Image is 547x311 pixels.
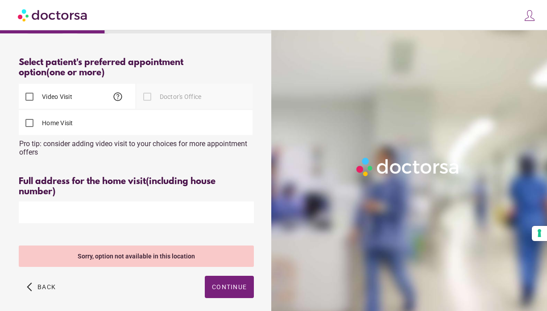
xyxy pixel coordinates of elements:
[40,92,72,101] label: Video Visit
[46,68,104,78] span: (one or more)
[40,119,73,127] label: Home Visit
[23,276,59,298] button: arrow_back_ios Back
[19,176,215,197] span: (including house number)
[205,276,254,298] button: Continue
[532,226,547,241] button: Your consent preferences for tracking technologies
[353,155,463,179] img: Logo-Doctorsa-trans-White-partial-flat.png
[37,283,56,291] span: Back
[19,176,254,197] div: Full address for the home visit
[19,57,254,78] div: Select patient's preferred appointment option
[112,91,123,102] span: help
[18,5,88,25] img: Doctorsa.com
[19,246,254,267] div: Sorry, option not available in this location
[212,283,247,291] span: Continue
[523,9,536,22] img: icons8-customer-100.png
[19,135,254,156] div: Pro tip: consider adding video visit to your choices for more appointment offers
[158,92,202,101] label: Doctor's Office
